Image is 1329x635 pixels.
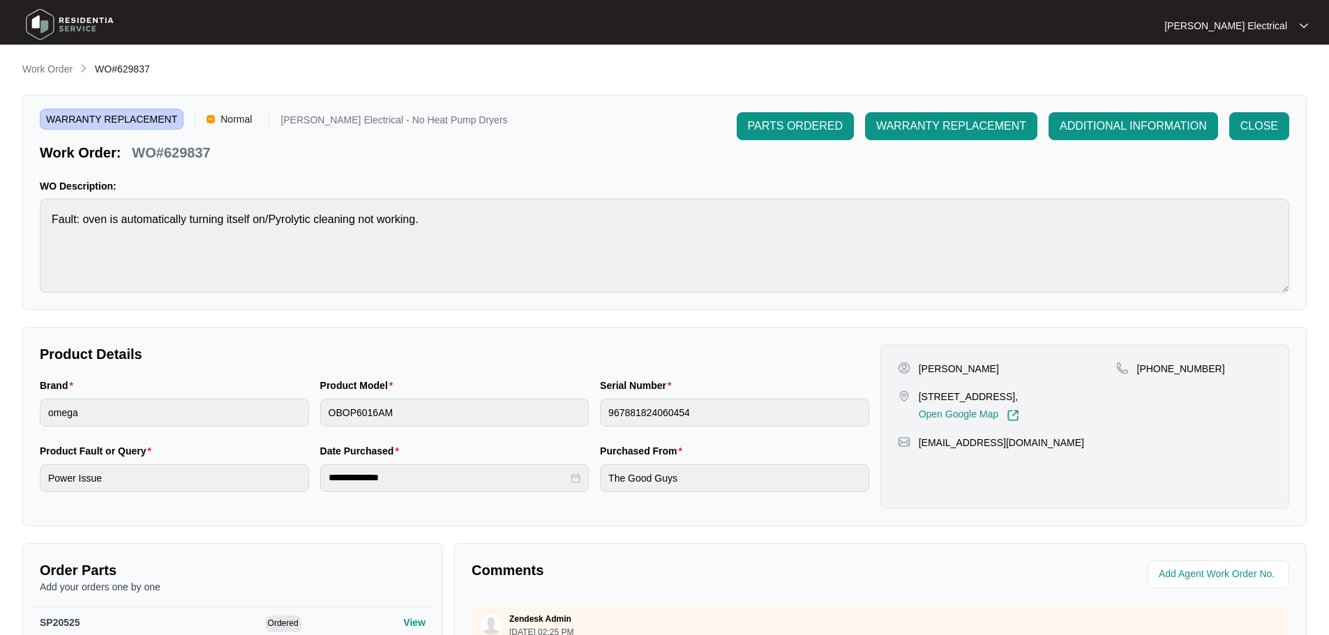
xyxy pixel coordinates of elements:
p: Work Order: [40,143,121,162]
a: Open Google Map [919,409,1019,422]
span: Ordered [265,615,301,632]
a: Work Order [20,62,75,77]
span: PARTS ORDERED [748,118,843,135]
span: WARRANTY REPLACEMENT [40,109,183,130]
p: [PERSON_NAME] Electrical - No Heat Pump Dryers [280,115,507,130]
input: Product Model [320,399,590,427]
img: map-pin [898,436,910,448]
span: SP20525 [40,617,80,628]
span: CLOSE [1240,118,1278,135]
p: WO#629837 [132,143,210,162]
textarea: Fault: oven is automatically turning itself on/Pyrolytic cleaning not working. [40,199,1289,293]
button: ADDITIONAL INFORMATION [1049,112,1218,140]
button: PARTS ORDERED [737,112,854,140]
img: dropdown arrow [1300,22,1308,29]
label: Product Model [320,378,399,392]
input: Serial Number [600,399,869,427]
label: Date Purchased [320,444,405,458]
span: ADDITIONAL INFORMATION [1060,118,1207,135]
p: [PERSON_NAME] [919,362,999,376]
p: Add your orders one by one [40,580,426,594]
span: WO#629837 [95,63,150,75]
img: chevron-right [78,63,89,74]
label: Serial Number [600,378,677,392]
img: map-pin [1116,362,1129,374]
p: Comments [472,560,871,580]
p: WO Description: [40,179,1289,193]
img: Vercel Logo [207,115,215,123]
label: Purchased From [600,444,688,458]
input: Product Fault or Query [40,464,309,492]
img: Link-External [1007,409,1019,422]
input: Brand [40,399,309,427]
p: Zendesk Admin [509,613,571,625]
p: Order Parts [40,560,426,580]
input: Add Agent Work Order No. [1159,566,1281,583]
span: Normal [215,109,257,130]
p: [PERSON_NAME] Electrical [1164,19,1287,33]
button: CLOSE [1229,112,1289,140]
button: WARRANTY REPLACEMENT [865,112,1037,140]
p: View [403,615,426,629]
p: [STREET_ADDRESS], [919,390,1019,404]
img: user-pin [898,362,910,374]
input: Purchased From [600,464,869,492]
p: [PHONE_NUMBER] [1137,362,1225,376]
input: Date Purchased [329,470,569,485]
label: Product Fault or Query [40,444,157,458]
img: user.svg [481,614,502,635]
p: Product Details [40,344,869,364]
p: [EMAIL_ADDRESS][DOMAIN_NAME] [919,436,1084,450]
img: map-pin [898,390,910,402]
p: Work Order [22,62,73,76]
label: Brand [40,378,79,392]
img: residentia service logo [21,3,119,45]
span: WARRANTY REPLACEMENT [876,118,1026,135]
